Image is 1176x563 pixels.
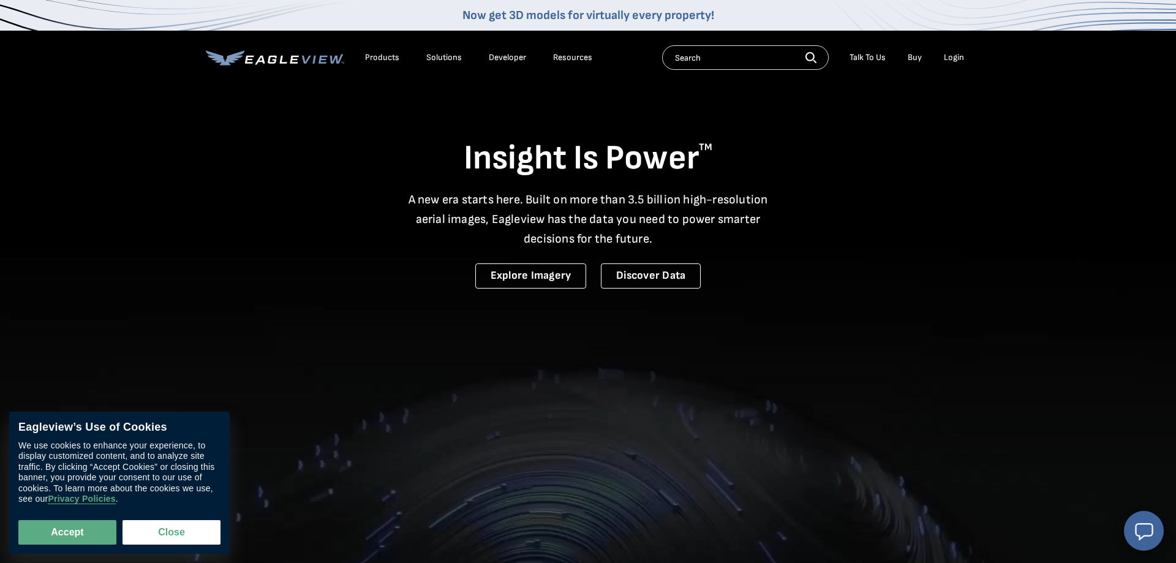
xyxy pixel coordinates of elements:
[462,8,714,23] a: Now get 3D models for virtually every property!
[401,190,775,249] p: A new era starts here. Built on more than 3.5 billion high-resolution aerial images, Eagleview ha...
[18,421,221,434] div: Eagleview’s Use of Cookies
[426,52,462,63] div: Solutions
[850,52,886,63] div: Talk To Us
[699,142,712,153] sup: TM
[553,52,592,63] div: Resources
[662,45,829,70] input: Search
[18,440,221,505] div: We use cookies to enhance your experience, to display customized content, and to analyze site tra...
[206,137,970,180] h1: Insight Is Power
[123,520,221,545] button: Close
[48,494,115,505] a: Privacy Policies
[489,52,526,63] a: Developer
[601,263,701,289] a: Discover Data
[908,52,922,63] a: Buy
[365,52,399,63] div: Products
[1124,511,1164,551] button: Open chat window
[475,263,587,289] a: Explore Imagery
[18,520,116,545] button: Accept
[944,52,964,63] div: Login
